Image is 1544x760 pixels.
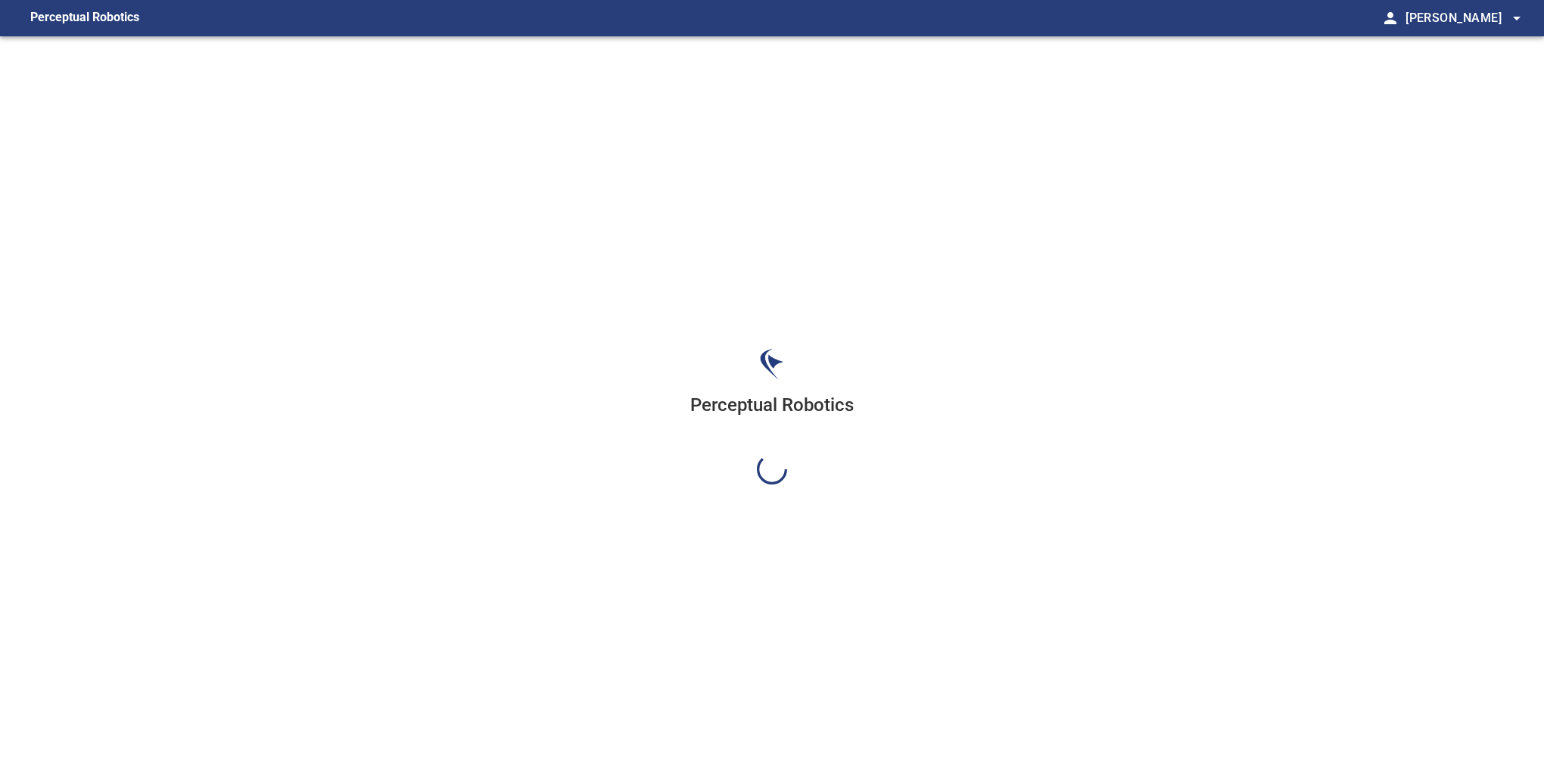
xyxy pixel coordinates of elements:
span: person [1381,9,1399,27]
figcaption: Perceptual Robotics [30,6,139,30]
img: pr [760,348,784,380]
span: arrow_drop_down [1508,9,1526,27]
button: [PERSON_NAME] [1399,3,1526,33]
div: Perceptual Robotics [690,392,854,454]
span: [PERSON_NAME] [1405,8,1526,29]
